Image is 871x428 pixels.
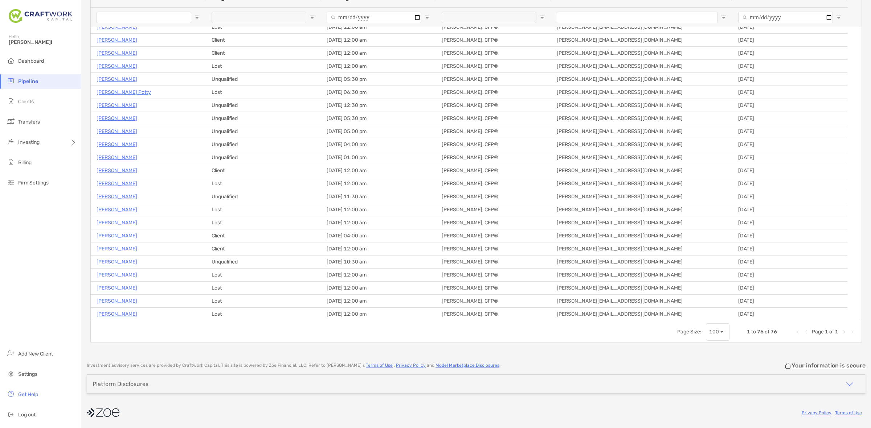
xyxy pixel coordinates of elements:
img: clients icon [7,97,15,105]
img: Zoe Logo [9,3,72,29]
a: [PERSON_NAME] [97,309,137,319]
div: [PERSON_NAME][EMAIL_ADDRESS][DOMAIN_NAME] [551,47,732,59]
p: [PERSON_NAME] [97,218,137,227]
a: [PERSON_NAME] [97,153,137,162]
div: [PERSON_NAME][EMAIL_ADDRESS][DOMAIN_NAME] [551,255,732,268]
a: [PERSON_NAME] [97,140,137,149]
div: [PERSON_NAME], CFP® [436,295,551,307]
a: [PERSON_NAME] [97,49,137,58]
p: [PERSON_NAME] Potty [97,88,151,97]
div: [PERSON_NAME][EMAIL_ADDRESS][DOMAIN_NAME] [551,190,732,203]
div: [PERSON_NAME], CFP® [436,99,551,112]
div: [PERSON_NAME][EMAIL_ADDRESS][DOMAIN_NAME] [551,112,732,125]
a: Privacy Policy [396,363,426,368]
img: transfers icon [7,117,15,126]
div: [DATE] [732,86,847,99]
a: [PERSON_NAME] [97,192,137,201]
span: Clients [18,99,34,105]
div: Unqualified [206,73,321,86]
div: [DATE] [732,203,847,216]
img: dashboard icon [7,56,15,65]
div: Page Size [706,323,729,341]
div: [DATE] [732,216,847,229]
span: 76 [770,329,777,335]
a: [PERSON_NAME] [97,36,137,45]
div: [DATE] 12:00 am [321,47,436,59]
div: Client [206,164,321,177]
div: [PERSON_NAME], CFP® [436,269,551,281]
p: [PERSON_NAME] [97,257,137,266]
img: logout icon [7,410,15,419]
div: [DATE] [732,308,847,320]
div: Next Page [841,329,847,335]
div: [PERSON_NAME], CFP® [436,216,551,229]
div: Platform Disclosures [93,381,148,387]
div: Lost [206,308,321,320]
p: [PERSON_NAME] [97,179,137,188]
div: [DATE] 12:00 am [321,242,436,255]
div: [DATE] 12:30 pm [321,99,436,112]
div: [DATE] [732,99,847,112]
div: Lost [206,86,321,99]
a: [PERSON_NAME] [97,22,137,32]
div: [DATE] 12:00 am [321,269,436,281]
span: to [751,329,756,335]
div: Page Size: [677,329,702,335]
a: [PERSON_NAME] [97,75,137,84]
img: firm-settings icon [7,178,15,187]
a: [PERSON_NAME] [97,283,137,292]
input: Meeting Date Filter Input [327,12,421,23]
div: [DATE] [732,282,847,294]
div: [PERSON_NAME][EMAIL_ADDRESS][DOMAIN_NAME] [551,73,732,86]
div: [PERSON_NAME], CFP® [436,21,551,33]
a: [PERSON_NAME] [97,114,137,123]
div: [DATE] [732,60,847,72]
div: [PERSON_NAME][EMAIL_ADDRESS][DOMAIN_NAME] [551,269,732,281]
div: Lost [206,203,321,216]
div: [PERSON_NAME], CFP® [436,229,551,242]
div: [PERSON_NAME][EMAIL_ADDRESS][DOMAIN_NAME] [551,125,732,138]
div: [PERSON_NAME], CFP® [436,73,551,86]
div: [DATE] 10:30 am [321,255,436,268]
div: Previous Page [803,329,809,335]
a: Terms of Use [366,363,393,368]
div: [DATE] [732,125,847,138]
div: [PERSON_NAME], CFP® [436,47,551,59]
span: Firm Settings [18,180,49,186]
div: 100 [709,329,719,335]
p: [PERSON_NAME] [97,205,137,214]
img: pipeline icon [7,76,15,85]
div: [PERSON_NAME][EMAIL_ADDRESS][DOMAIN_NAME] [551,229,732,242]
img: billing icon [7,158,15,166]
span: 1 [835,329,838,335]
div: Client [206,229,321,242]
div: [DATE] 12:00 am [321,34,436,46]
div: [DATE] [732,34,847,46]
div: [PERSON_NAME][EMAIL_ADDRESS][DOMAIN_NAME] [551,242,732,255]
a: [PERSON_NAME] [97,231,137,240]
span: Investing [18,139,40,145]
div: Unqualified [206,99,321,112]
a: [PERSON_NAME] [97,296,137,306]
div: Lost [206,177,321,190]
a: [PERSON_NAME] [97,62,137,71]
div: [DATE] [732,138,847,151]
a: Terms of Use [835,410,862,415]
div: [PERSON_NAME][EMAIL_ADDRESS][DOMAIN_NAME] [551,60,732,72]
div: [PERSON_NAME][EMAIL_ADDRESS][DOMAIN_NAME] [551,203,732,216]
div: Lost [206,282,321,294]
div: [DATE] [732,177,847,190]
button: Open Filter Menu [721,14,727,20]
div: [DATE] 12:00 am [321,295,436,307]
div: [PERSON_NAME], CFP® [436,164,551,177]
div: Lost [206,295,321,307]
div: [PERSON_NAME][EMAIL_ADDRESS][DOMAIN_NAME] [551,34,732,46]
span: 1 [825,329,828,335]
